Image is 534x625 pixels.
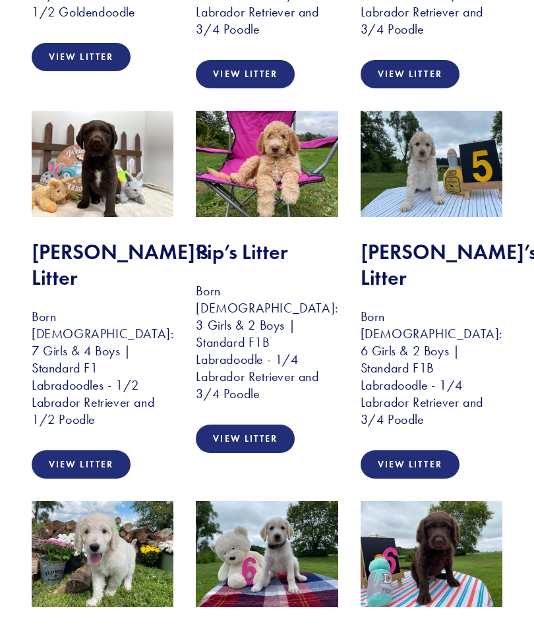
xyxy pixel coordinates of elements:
[361,308,502,428] h3: Born [DEMOGRAPHIC_DATA]: 6 Girls & 2 Boys | Standard F1B Labradoodle - 1/4 Labrador Retriever and...
[196,239,338,264] h2: Pip’s Litter
[361,60,460,88] a: View Litter
[196,60,295,88] a: View Litter
[32,43,131,71] a: View Litter
[361,450,460,479] a: View Litter
[32,450,131,479] a: View Litter
[361,239,502,290] h2: [PERSON_NAME]’s Litter
[196,282,338,402] h3: Born [DEMOGRAPHIC_DATA]: 3 Girls & 2 Boys | Standard F1B Labradoodle - 1/4 Labrador Retriever and...
[32,239,173,290] h2: [PERSON_NAME]’s Litter
[196,425,295,453] a: View Litter
[32,308,173,428] h3: Born [DEMOGRAPHIC_DATA]: 7 Girls & 4 Boys | Standard F1 Labradoodles - 1/2 Labrador Retriever and...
